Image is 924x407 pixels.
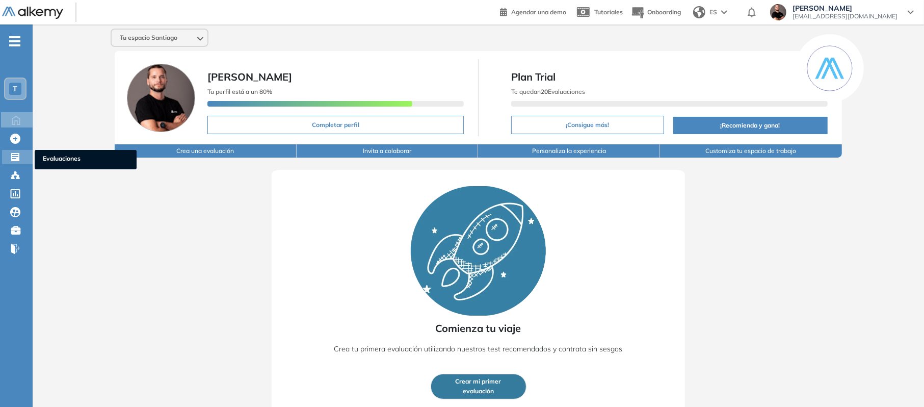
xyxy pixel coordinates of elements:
[2,7,63,19] img: Logo
[631,2,681,23] button: Onboarding
[541,88,548,95] b: 20
[500,5,566,17] a: Agendar una demo
[9,40,20,42] i: -
[334,341,623,357] p: Crea tu primera evaluación utilizando nuestros test recomendados y contrata sin sesgos
[673,117,828,134] button: ¡Recomienda y gana!
[721,10,727,14] img: arrow
[793,12,897,20] span: [EMAIL_ADDRESS][DOMAIN_NAME]
[13,85,18,93] span: T
[207,70,292,83] span: [PERSON_NAME]
[456,377,501,387] span: Crear mi primer
[511,69,828,85] span: Plan Trial
[120,34,177,42] span: Tu espacio Santiago
[478,144,660,158] button: Personaliza la experiencia
[207,116,464,134] button: Completar perfil
[511,88,585,95] span: Te quedan Evaluaciones
[436,321,521,336] span: Comienza tu viaje
[207,88,272,95] span: Tu perfil está a un 80%
[594,8,623,16] span: Tutoriales
[511,8,566,16] span: Agendar una demo
[297,144,479,158] button: Invita a colaborar
[709,8,717,17] span: ES
[660,144,842,158] button: Customiza tu espacio de trabajo
[43,154,128,165] span: Evaluaciones
[127,64,195,132] img: Foto de perfil
[463,387,494,396] span: evaluación
[411,186,546,316] img: Rocket
[647,8,681,16] span: Onboarding
[431,374,526,399] button: Crear mi primerevaluación
[511,116,664,134] button: ¡Consigue más!
[793,4,897,12] span: [PERSON_NAME]
[693,6,705,18] img: world
[115,144,297,158] button: Crea una evaluación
